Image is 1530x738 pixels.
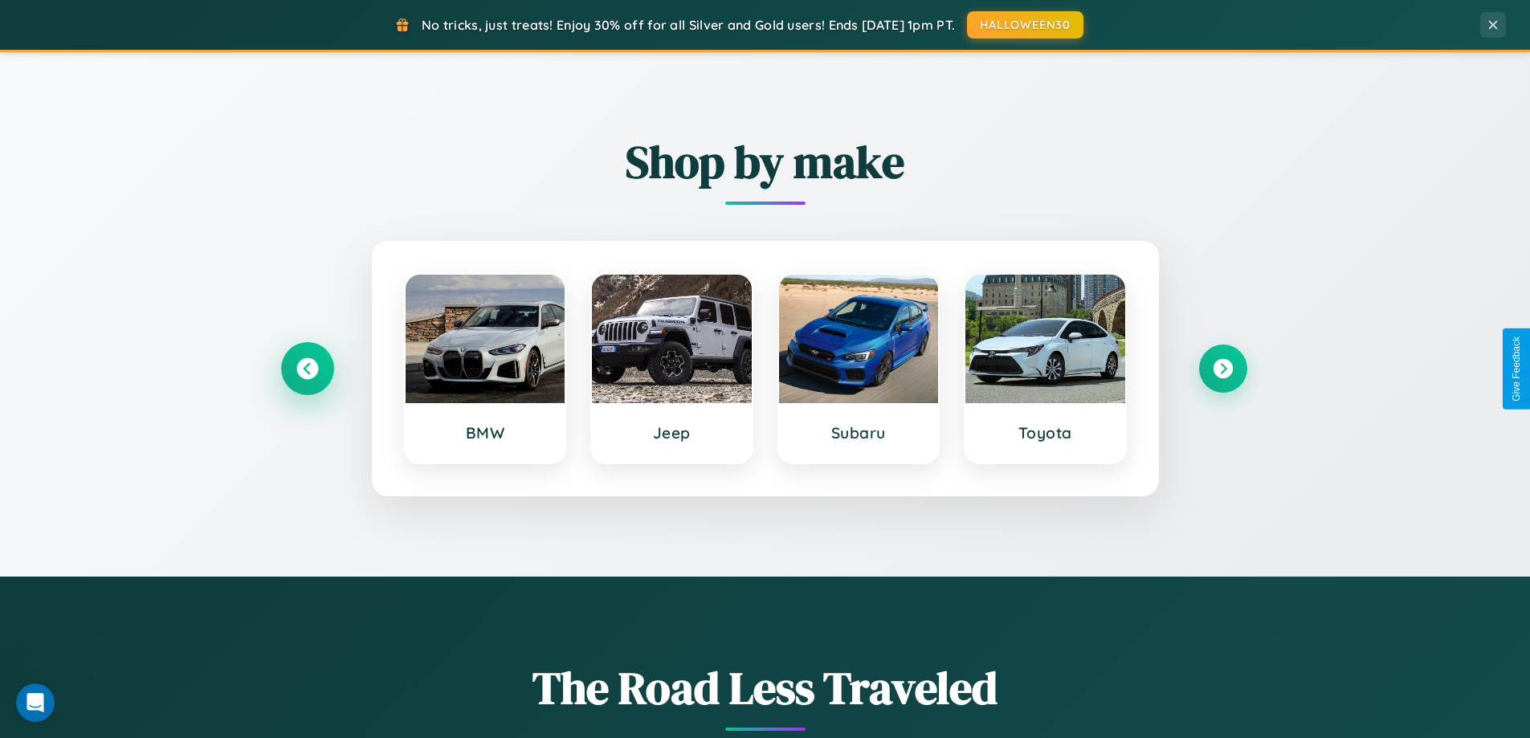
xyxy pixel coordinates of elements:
[1511,336,1522,402] div: Give Feedback
[422,423,549,442] h3: BMW
[981,423,1109,442] h3: Toyota
[422,17,955,33] span: No tricks, just treats! Enjoy 30% off for all Silver and Gold users! Ends [DATE] 1pm PT.
[16,683,55,722] iframe: Intercom live chat
[795,423,923,442] h3: Subaru
[284,657,1247,719] h1: The Road Less Traveled
[967,11,1083,39] button: HALLOWEEN30
[608,423,736,442] h3: Jeep
[284,131,1247,193] h2: Shop by make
